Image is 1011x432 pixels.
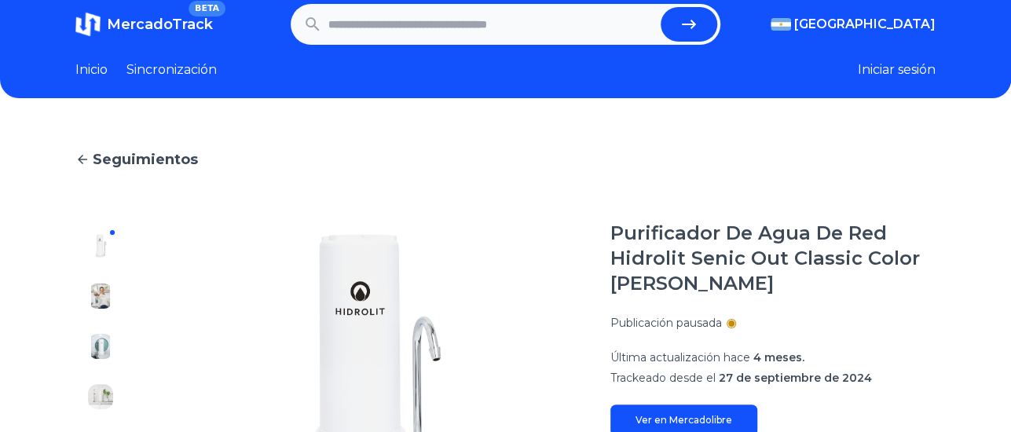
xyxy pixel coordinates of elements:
[88,334,113,359] img: Purificador De Agua De Red Hidrolit Senic Out Classic Color Blanco
[719,371,872,385] font: 27 de septiembre de 2024
[75,60,108,79] a: Inicio
[75,148,936,170] a: Seguimientos
[88,384,113,409] img: Purificador De Agua De Red Hidrolit Senic Out Classic Color Blanco
[753,350,804,364] font: 4 meses.
[93,151,198,168] font: Seguimientos
[858,62,936,77] font: Iniciar sesión
[107,16,213,33] font: MercadoTrack
[126,62,217,77] font: Sincronización
[610,371,716,385] font: Trackeado desde el
[195,3,219,13] font: BETA
[858,60,936,79] button: Iniciar sesión
[75,12,101,37] img: MercadoTrack
[610,350,750,364] font: Última actualización hace
[75,62,108,77] font: Inicio
[636,414,732,426] font: Ver en Mercadolibre
[75,12,213,37] a: MercadoTrackBETA
[126,60,217,79] a: Sincronización
[771,15,936,34] button: [GEOGRAPHIC_DATA]
[610,221,920,295] font: Purificador De Agua De Red Hidrolit Senic Out Classic Color [PERSON_NAME]
[88,284,113,309] img: Purificador De Agua De Red Hidrolit Senic Out Classic Color Blanco
[610,316,722,330] font: Publicación pausada
[794,16,936,31] font: [GEOGRAPHIC_DATA]
[88,233,113,258] img: Purificador De Agua De Red Hidrolit Senic Out Classic Color Blanco
[771,18,791,31] img: Argentina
